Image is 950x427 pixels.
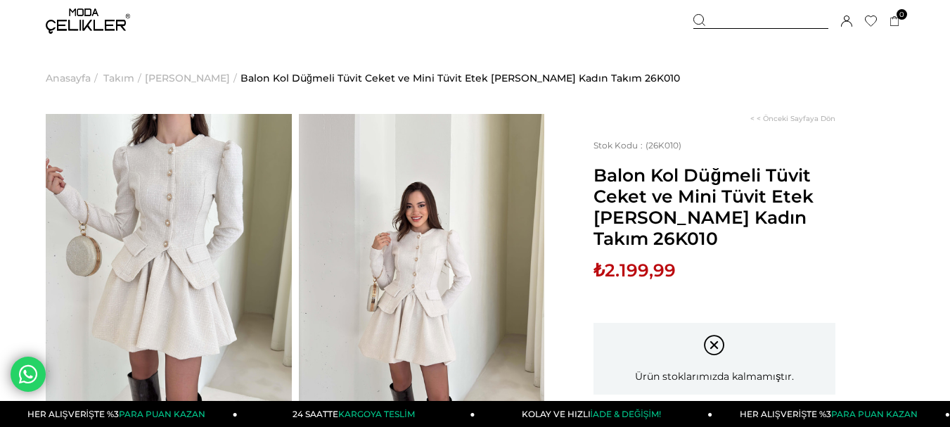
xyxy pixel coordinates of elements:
div: Ürün stoklarımızda kalmamıştır. [593,323,835,395]
a: 24 SAATTEKARGOYA TESLİM [238,401,475,427]
a: Anasayfa [46,42,91,114]
a: KOLAY VE HIZLIİADE & DEĞİŞİM! [475,401,713,427]
span: İADE & DEĞİŞİM! [591,409,661,419]
span: Balon Kol Düğmeli Tüvit Ceket ve Mini Tüvit Etek [PERSON_NAME] Kadın Takım 26K010 [593,165,835,249]
a: Balon Kol Düğmeli Tüvit Ceket ve Mini Tüvit Etek [PERSON_NAME] Kadın Takım 26K010 [240,42,680,114]
li: > [145,42,240,114]
a: HER ALIŞVERİŞTE %3PARA PUAN KAZAN [712,401,950,427]
a: Takım [103,42,134,114]
img: logo [46,8,130,34]
span: ₺2.199,99 [593,260,676,281]
li: > [103,42,145,114]
span: PARA PUAN KAZAN [119,409,205,419]
span: Stok Kodu [593,140,646,151]
li: > [46,42,101,114]
span: PARA PUAN KAZAN [831,409,918,419]
a: 0 [890,16,900,27]
a: < < Önceki Sayfaya Dön [750,114,835,123]
span: 0 [897,9,907,20]
a: [PERSON_NAME] [145,42,230,114]
span: KARGOYA TESLİM [338,409,414,419]
span: (26K010) [593,140,681,151]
